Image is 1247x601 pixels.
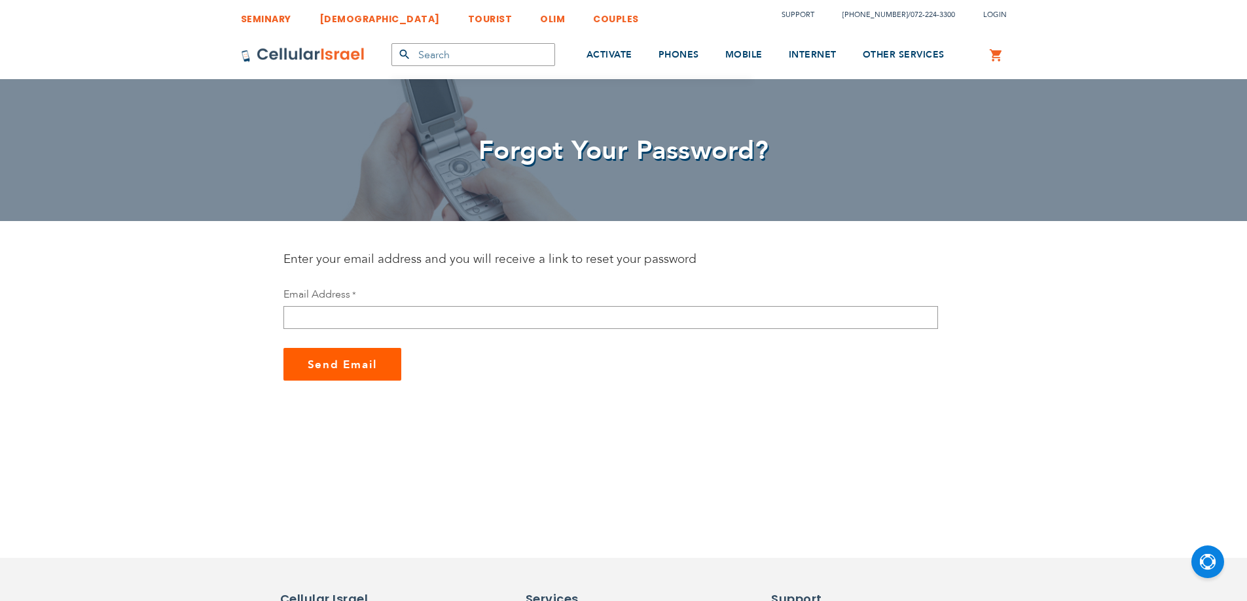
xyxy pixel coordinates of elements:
[283,250,938,267] div: Enter your email address and you will receive a link to reset your password
[319,3,440,27] a: [DEMOGRAPHIC_DATA]
[479,133,769,169] span: Forgot Your Password?
[587,31,632,80] a: ACTIVATE
[842,10,908,20] a: [PHONE_NUMBER]
[659,31,699,80] a: PHONES
[587,48,632,61] span: ACTIVATE
[241,47,365,63] img: Cellular Israel Logo
[540,3,565,27] a: OLIM
[391,43,555,66] input: Search
[593,3,639,27] a: COUPLES
[283,348,401,381] button: Send Email
[283,287,356,302] label: Email Address
[789,48,837,61] span: INTERNET
[863,31,945,80] a: OTHER SERVICES
[829,5,955,24] li: /
[725,48,763,61] span: MOBILE
[468,3,513,27] a: TOURIST
[983,10,1007,20] span: Login
[782,10,814,20] a: Support
[789,31,837,80] a: INTERNET
[308,357,377,372] span: Send Email
[659,48,699,61] span: PHONES
[863,48,945,61] span: OTHER SERVICES
[725,31,763,80] a: MOBILE
[241,3,291,27] a: SEMINARY
[911,10,955,20] a: 072-224-3300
